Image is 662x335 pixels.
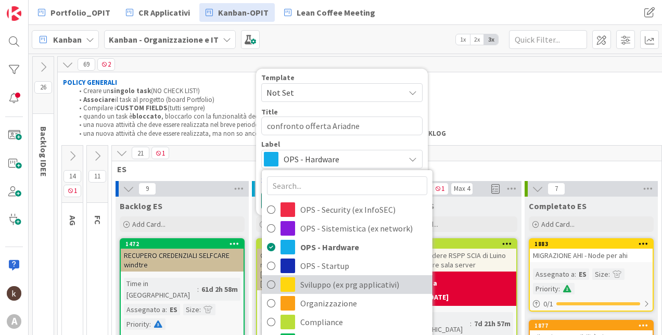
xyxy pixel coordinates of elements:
[397,312,470,335] div: Time in [GEOGRAPHIC_DATA]
[124,318,149,330] div: Priority
[470,34,484,45] span: 2x
[393,239,516,249] div: 1766
[262,294,432,313] a: Organizzazione
[262,200,432,219] a: OPS - Security (ex InfoSEC)
[266,86,397,99] span: Not Set
[63,185,81,197] span: 1
[431,183,449,195] span: 1
[34,81,52,94] span: 26
[416,129,446,138] strong: BACKLOG
[300,295,427,311] span: Organizzazione
[88,170,106,183] span: 11
[576,268,589,280] div: ES
[454,186,470,191] div: Max 4
[50,6,110,19] span: Portfolio_OPIT
[398,240,516,248] div: 1766
[53,33,82,46] span: Kanban
[300,239,427,255] span: OPS - Hardware
[124,304,166,315] div: Assegnato a
[63,78,117,87] strong: POLICY GENERALI
[484,34,498,45] span: 3x
[261,74,295,81] span: Template
[7,314,21,329] div: A
[530,321,653,330] div: 1877
[530,239,653,249] div: 1883
[530,298,653,311] div: 0/1
[199,304,201,315] span: :
[278,3,381,22] a: Lean Coffee Meeting
[300,277,427,292] span: Sviluppo (ex prg applicativi)
[63,170,81,183] span: 14
[592,268,608,280] div: Size
[509,30,587,49] input: Quick Filter...
[262,219,432,238] a: OPS - Sistemistica (ex network)
[125,240,244,248] div: 1472
[534,322,653,329] div: 1877
[548,183,565,195] span: 7
[116,104,168,112] strong: CUSTOM FIELDS
[261,140,280,148] span: Label
[7,286,21,301] img: kh
[300,202,427,217] span: OPS - Security (ex InfoSEC)
[166,304,167,315] span: :
[93,215,103,225] span: FC
[530,249,653,262] div: MIGRAZIONE AHI - Node per ahi
[529,201,587,211] span: Completato ES
[262,238,432,256] a: OPS - Hardware
[97,58,115,71] span: 2
[393,239,516,272] div: 1766GDPR - chiedere RSPP SCIA di Luino per verificare sala server
[78,58,95,71] span: 69
[183,304,199,315] div: Size
[262,275,432,294] a: Sviluppo (ex prg applicativi)
[393,249,516,272] div: GDPR - chiedere RSPP SCIA di Luino per verificare sala server
[260,323,302,334] div: Assegnato a
[472,318,513,329] div: 7d 21h 57m
[300,314,427,330] span: Compliance
[138,6,190,19] span: CR Applicativi
[530,239,653,262] div: 1883MIGRAZIONE AHI - Node per ahi
[608,268,610,280] span: :
[541,220,575,229] span: Add Card...
[121,249,244,272] div: RECUPERO CREDENZIALI SELFCARE windtre
[149,318,151,330] span: :
[120,201,162,211] span: Backlog ES
[68,215,78,226] span: AG
[575,268,576,280] span: :
[558,283,560,294] span: :
[110,86,151,95] strong: singolo task
[83,95,115,104] strong: Associare
[257,239,380,249] div: 1765
[197,284,199,295] span: :
[533,268,575,280] div: Assegnato a
[151,147,169,159] span: 1
[427,292,449,303] div: [DATE]
[167,304,180,315] div: ES
[262,313,432,331] a: Compliance
[456,34,470,45] span: 1x
[300,221,427,236] span: OPS - Sistemistica (ex network)
[132,147,149,159] span: 21
[257,239,380,290] div: 1765GDPR - consenso informato cure mediche, coinvolgere [PERSON_NAME] e poi DS e DA [PERSON_NAME]
[262,256,432,275] a: OPS - Startup
[261,107,278,117] label: Title
[7,6,21,21] img: Visit kanbanzone.com
[132,220,166,229] span: Add Card...
[267,176,427,195] input: Search...
[533,283,558,294] div: Priority
[117,164,648,174] span: ES
[121,239,244,249] div: 1472
[121,239,244,272] div: 1472RECUPERO CREDENZIALI SELFCARE windtre
[543,299,553,310] span: 0 / 1
[257,249,380,290] div: GDPR - consenso informato cure mediche, coinvolgere [PERSON_NAME] e poi DS e DA [PERSON_NAME]
[138,183,156,195] span: 9
[534,240,653,248] div: 1883
[132,112,161,121] strong: bloccato
[32,3,117,22] a: Portfolio_OPIT
[199,284,240,295] div: 61d 2h 58m
[284,152,399,166] span: OPS - Hardware
[39,126,49,177] span: Backlog IDEE
[260,297,334,319] div: Time in [GEOGRAPHIC_DATA]
[297,6,375,19] span: Lean Coffee Meeting
[124,278,197,301] div: Time in [GEOGRAPHIC_DATA]
[109,34,219,45] b: Kanban - Organizzazione e IT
